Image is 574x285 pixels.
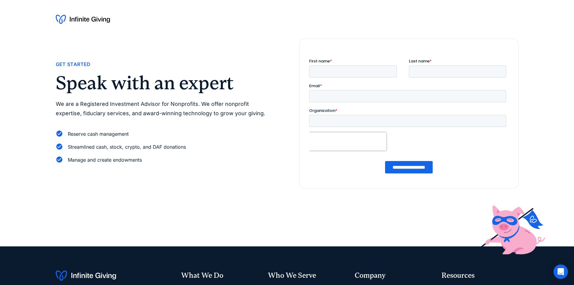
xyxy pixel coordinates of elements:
[441,271,519,281] div: Resources
[68,143,186,151] div: Streamlined cash, stock, crypto, and DAF donations
[56,100,275,118] p: We are a Registered Investment Advisor for Nonprofits. We offer nonprofit expertise, fiduciary se...
[309,58,509,179] iframe: Form 0
[56,74,275,92] h2: Speak with an expert
[56,60,91,68] div: Get Started
[554,264,568,279] div: Open Intercom Messenger
[355,271,432,281] div: Company
[68,130,129,138] div: Reserve cash management
[68,156,142,164] div: Manage and create endowments
[268,271,345,281] div: Who We Serve
[181,271,258,281] div: What We Do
